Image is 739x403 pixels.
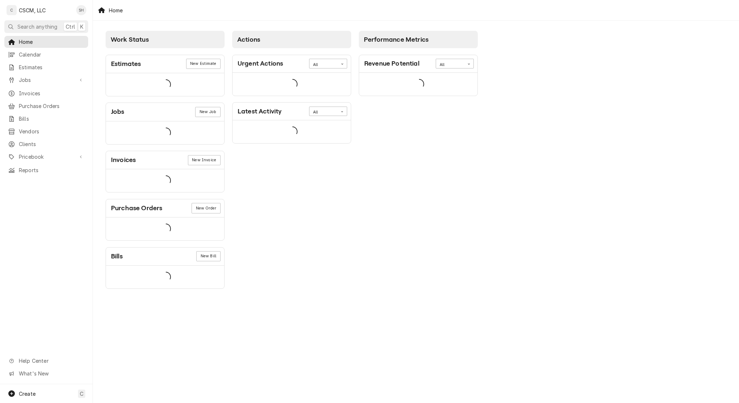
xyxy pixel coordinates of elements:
span: Estimates [19,63,85,71]
div: Card Column Content [359,48,478,124]
span: What's New [19,370,84,377]
div: Card Column Header [232,31,351,48]
span: Vendors [19,128,85,135]
div: Card Title [238,107,282,116]
div: Card Link Button [192,203,220,213]
span: Loading... [161,173,171,188]
a: Home [4,36,88,48]
span: Purchase Orders [19,102,85,110]
div: Card: Invoices [106,151,225,192]
span: Loading... [414,76,424,92]
div: Card Header [359,55,477,73]
div: Card Title [111,252,123,261]
span: Reports [19,166,85,174]
a: Go to Jobs [4,74,88,86]
a: Clients [4,138,88,150]
div: SH [76,5,86,15]
div: All [440,62,461,68]
span: Loading... [161,269,171,284]
span: Actions [237,36,260,43]
a: Purchase Orders [4,100,88,112]
span: C [80,390,83,398]
a: Bills [4,113,88,125]
a: Go to Help Center [4,355,88,367]
a: Go to What's New [4,367,88,379]
span: K [80,23,83,30]
span: Invoices [19,90,85,97]
div: Dashboard [93,21,739,302]
a: New Invoice [188,155,221,165]
a: New Estimate [186,59,221,69]
div: Card: Purchase Orders [106,199,225,241]
div: Card: Bills [106,247,225,289]
div: Card Data [233,120,351,143]
div: Card Header [233,55,351,73]
div: Card Title [364,59,419,68]
span: Performance Metrics [364,36,428,43]
div: Serra Heyen's Avatar [76,5,86,15]
div: Card Column: Work Status [102,27,229,293]
div: All [313,62,334,68]
span: Calendar [19,51,85,58]
a: New Job [195,107,220,117]
div: Card Link Button [186,59,221,69]
a: Vendors [4,125,88,137]
span: Help Center [19,357,84,365]
div: Card Title [238,59,283,68]
span: Bills [19,115,85,122]
div: Card Column Content [106,48,225,289]
div: Card Column: Performance Metrics [355,27,482,293]
div: Card: Estimates [106,55,225,96]
a: Calendar [4,49,88,61]
div: Card Column Content [232,48,351,144]
div: Card: Revenue Potential [359,55,478,96]
span: Clients [19,140,85,148]
span: Search anything [17,23,57,30]
div: Card Link Button [196,251,220,261]
span: Work Status [111,36,149,43]
div: Card Header [233,103,351,120]
div: Card Data Filter Control [309,107,347,116]
span: Jobs [19,76,74,84]
a: Estimates [4,61,88,73]
div: C [7,5,17,15]
div: Card Column: Actions [229,27,355,293]
div: Card Title [111,203,162,213]
a: Invoices [4,87,88,99]
div: Card Header [106,151,224,169]
div: Card Link Button [188,155,221,165]
div: Card Data [359,73,477,96]
span: Loading... [287,124,297,140]
span: Home [19,38,85,46]
div: Card Title [111,107,124,117]
a: New Bill [196,251,220,261]
div: Card Header [106,248,224,266]
div: Card: Urgent Actions [232,55,351,96]
div: Card Data [106,73,224,96]
div: Card Data Filter Control [436,59,474,68]
a: New Order [192,203,220,213]
span: Pricebook [19,153,74,161]
span: Loading... [161,125,171,140]
div: Card Header [106,55,224,73]
span: Loading... [161,221,171,237]
div: Card Link Button [195,107,220,117]
a: Go to Pricebook [4,151,88,163]
div: Card: Jobs [106,103,225,144]
div: Card Data Filter Control [309,59,347,68]
span: Loading... [161,77,171,92]
button: Search anythingCtrlK [4,20,88,33]
div: Card Data [106,121,224,144]
span: Create [19,391,36,397]
div: Card Data [106,266,224,288]
div: All [313,109,334,115]
div: Card Data [106,169,224,192]
div: Card Title [111,155,136,165]
div: Card Column Header [359,31,478,48]
div: Card Data [233,73,351,96]
div: Card: Latest Activity [232,102,351,144]
a: Reports [4,164,88,176]
div: CSCM, LLC [19,7,46,14]
span: Loading... [287,76,297,92]
div: Card Data [106,217,224,240]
